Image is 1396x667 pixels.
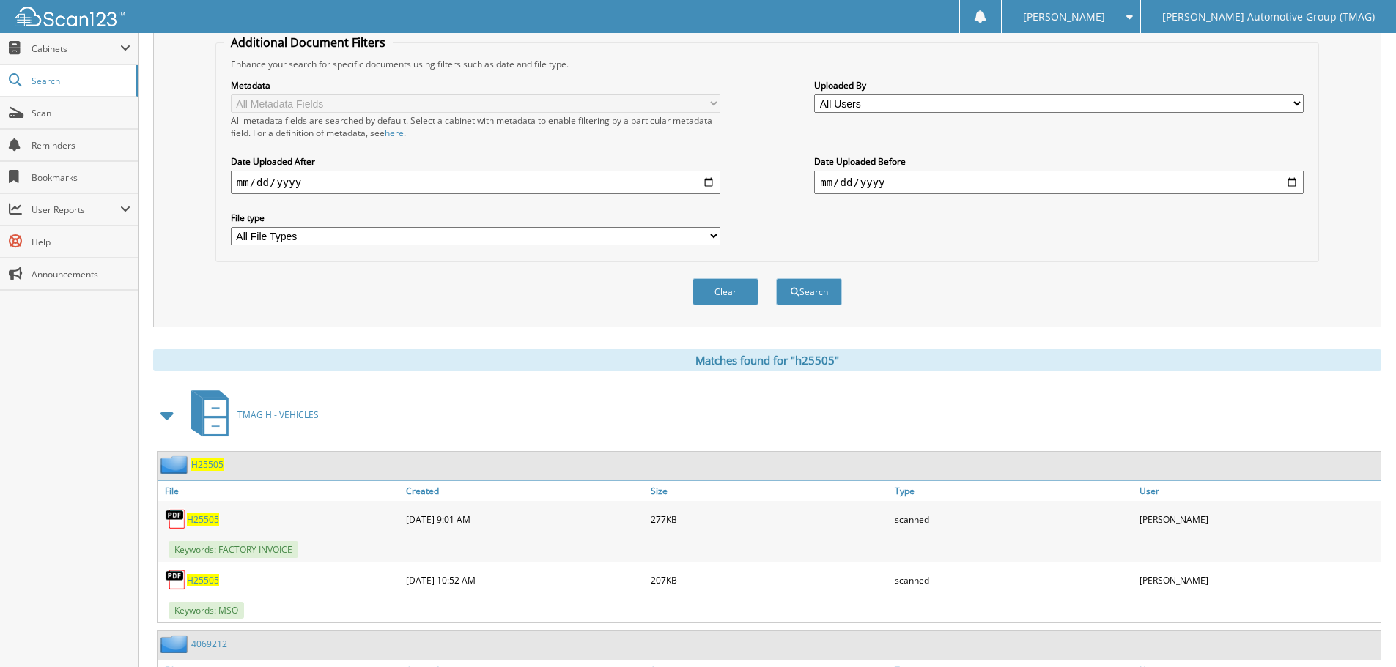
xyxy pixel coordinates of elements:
a: H25505 [187,513,219,526]
span: Help [32,236,130,248]
label: Metadata [231,79,720,92]
span: Keywords: FACTORY INVOICE [169,541,298,558]
button: Clear [693,278,758,305]
button: Search [776,278,842,305]
a: TMAG H - VEHICLES [182,386,319,444]
input: start [231,171,720,194]
span: Keywords: MSO [169,602,244,619]
span: Search [32,75,128,87]
img: folder2.png [160,455,191,474]
a: 4069212 [191,638,227,650]
iframe: Chat Widget [1323,597,1396,667]
div: Enhance your search for specific documents using filters such as date and file type. [224,58,1311,70]
a: Size [647,481,892,501]
a: H25505 [187,574,219,586]
div: [DATE] 10:52 AM [402,565,647,595]
div: All metadata fields are searched by default. Select a cabinet with metadata to enable filtering b... [231,114,720,139]
div: [DATE] 9:01 AM [402,504,647,534]
legend: Additional Document Filters [224,34,393,51]
img: PDF.png [165,569,187,591]
div: [PERSON_NAME] [1136,504,1381,534]
div: 277KB [647,504,892,534]
a: File [158,481,402,501]
span: Cabinets [32,42,120,55]
a: here [385,127,404,139]
a: Created [402,481,647,501]
div: [PERSON_NAME] [1136,565,1381,595]
label: Date Uploaded After [231,155,720,168]
label: File type [231,212,720,224]
div: Matches found for "h25505" [153,349,1381,371]
span: Scan [32,107,130,119]
span: Reminders [32,139,130,152]
span: Bookmarks [32,171,130,184]
label: Date Uploaded Before [814,155,1304,168]
img: PDF.png [165,508,187,530]
span: [PERSON_NAME] Automotive Group (TMAG) [1162,12,1375,21]
span: User Reports [32,204,120,216]
a: H25505 [191,458,224,471]
span: TMAG H - VEHICLES [237,409,319,421]
input: end [814,171,1304,194]
div: scanned [891,565,1136,595]
span: [PERSON_NAME] [1023,12,1105,21]
img: folder2.png [160,635,191,653]
span: Announcements [32,268,130,280]
div: 207KB [647,565,892,595]
a: User [1136,481,1381,501]
a: Type [891,481,1136,501]
div: scanned [891,504,1136,534]
label: Uploaded By [814,79,1304,92]
img: scan123-logo-white.svg [15,7,125,26]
